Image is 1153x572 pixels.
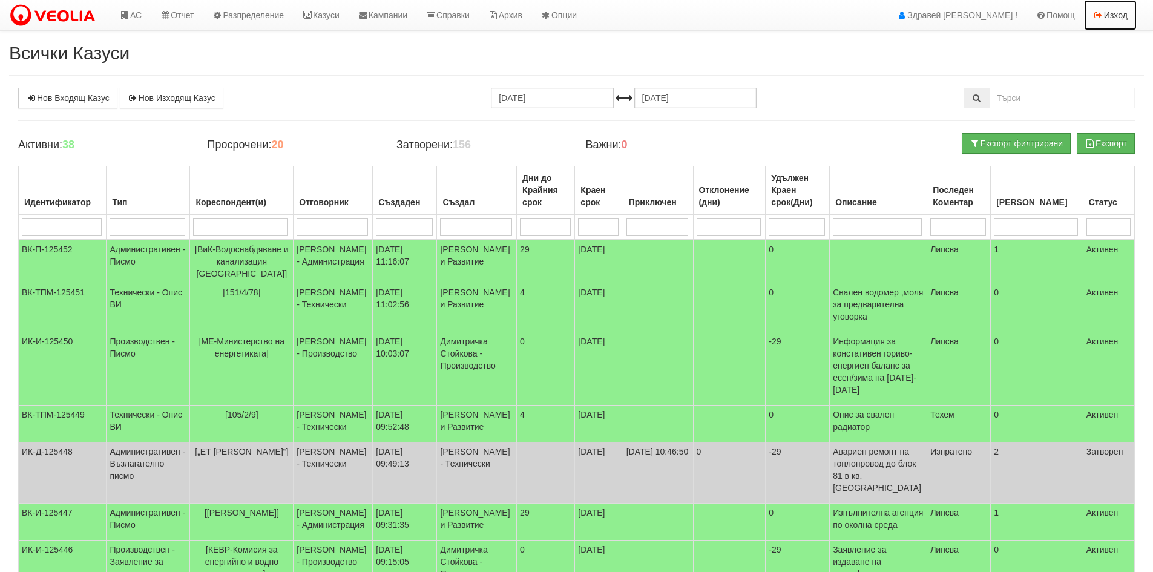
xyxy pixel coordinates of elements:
td: 0 [766,240,830,283]
th: Приключен: No sort applied, activate to apply an ascending sort [623,166,693,215]
td: [DATE] [575,332,623,406]
p: Информация за констативен гориво-енергиен баланс за есен/зима на [DATE]-[DATE] [833,335,924,396]
th: Удължен Краен срок(Дни): No sort applied, activate to apply an ascending sort [766,166,830,215]
h4: Активни: [18,139,189,151]
td: ВК-ТПМ-125451 [19,283,107,332]
span: Липсва [930,545,959,554]
span: [ВиК-Водоснабдяване и канализация [GEOGRAPHIC_DATA]] [195,245,289,278]
th: Тип: No sort applied, activate to apply an ascending sort [107,166,190,215]
span: [105/2/9] [225,410,258,419]
td: [DATE] [575,406,623,442]
p: Авариен ремонт на топлопровод до блок 81 в кв.[GEOGRAPHIC_DATA] [833,445,924,494]
th: Описание: No sort applied, activate to apply an ascending sort [830,166,927,215]
span: Липсва [930,288,959,297]
img: VeoliaLogo.png [9,3,101,28]
td: [DATE] [575,240,623,283]
th: Краен срок: No sort applied, activate to apply an ascending sort [575,166,623,215]
td: Активен [1083,406,1134,442]
td: [PERSON_NAME] - Администрация [294,504,373,541]
td: [PERSON_NAME] - Технически [437,442,517,504]
td: [DATE] 10:03:07 [373,332,437,406]
div: Последен Коментар [930,182,987,211]
td: ВК-И-125447 [19,504,107,541]
td: ИК-Д-125448 [19,442,107,504]
td: 0 [766,283,830,332]
div: Приключен [626,194,690,211]
td: [DATE] [575,442,623,504]
div: Кореспондент(и) [193,194,290,211]
td: 0 [693,442,766,504]
th: Отговорник: No sort applied, activate to apply an ascending sort [294,166,373,215]
div: Идентификатор [22,194,103,211]
button: Експорт [1077,133,1135,154]
span: [МЕ-Министерство на енергетиката] [199,337,284,358]
td: 1 [991,240,1083,283]
td: 1 [991,504,1083,541]
td: [PERSON_NAME] - Технически [294,406,373,442]
td: [PERSON_NAME] - Технически [294,442,373,504]
td: -29 [766,442,830,504]
b: 38 [62,139,74,151]
td: 2 [991,442,1083,504]
div: Дни до Крайния срок [520,169,571,211]
th: Отклонение (дни): No sort applied, activate to apply an ascending sort [693,166,766,215]
span: Липсва [930,245,959,254]
div: Описание [833,194,924,211]
span: 0 [520,337,525,346]
div: Краен срок [578,182,619,211]
th: Създаден: No sort applied, activate to apply an ascending sort [373,166,437,215]
td: [DATE] 09:52:48 [373,406,437,442]
div: Отговорник [297,194,369,211]
td: [DATE] [575,283,623,332]
span: [„ЕТ [PERSON_NAME]“] [195,447,288,456]
td: Димитричка Стойкова - Производство [437,332,517,406]
td: Технически - Опис ВИ [107,283,190,332]
h4: Важни: [585,139,756,151]
td: Административен - Писмо [107,240,190,283]
td: [DATE] 11:16:07 [373,240,437,283]
span: [151/4/78] [223,288,260,297]
th: Последен Коментар: No sort applied, activate to apply an ascending sort [927,166,991,215]
td: Административен - Възлагателно писмо [107,442,190,504]
td: Активен [1083,504,1134,541]
div: [PERSON_NAME] [994,194,1080,211]
th: Брой Файлове: No sort applied, activate to apply an ascending sort [991,166,1083,215]
td: Активен [1083,283,1134,332]
a: Нов Изходящ Казус [120,88,223,108]
td: Активен [1083,332,1134,406]
td: 0 [991,283,1083,332]
h4: Просрочени: [207,139,378,151]
span: Техем [930,410,954,419]
td: [DATE] 09:31:35 [373,504,437,541]
td: ИК-И-125450 [19,332,107,406]
div: Тип [110,194,186,211]
div: Създал [440,194,513,211]
td: [DATE] 10:46:50 [623,442,693,504]
th: Дни до Крайния срок: No sort applied, activate to apply an ascending sort [517,166,575,215]
h4: Затворени: [396,139,567,151]
td: 0 [991,406,1083,442]
td: [PERSON_NAME] - Производство [294,332,373,406]
th: Статус: No sort applied, activate to apply an ascending sort [1083,166,1134,215]
span: 29 [520,245,530,254]
p: Опис за свален радиатор [833,409,924,433]
td: 0 [766,406,830,442]
span: 29 [520,508,530,518]
div: Удължен Краен срок(Дни) [769,169,826,211]
td: 0 [766,504,830,541]
input: Търсене по Идентификатор, Бл/Вх/Ап, Тип, Описание, Моб. Номер, Имейл, Файл, Коментар, [990,88,1135,108]
div: Статус [1086,194,1131,211]
a: Нов Входящ Казус [18,88,117,108]
td: ВК-ТПМ-125449 [19,406,107,442]
td: Технически - Опис ВИ [107,406,190,442]
td: [DATE] 09:49:13 [373,442,437,504]
td: [DATE] [575,504,623,541]
b: 0 [622,139,628,151]
th: Създал: No sort applied, activate to apply an ascending sort [437,166,517,215]
td: [PERSON_NAME] и Развитие [437,504,517,541]
td: Производствен - Писмо [107,332,190,406]
td: [PERSON_NAME] и Развитие [437,406,517,442]
b: 20 [271,139,283,151]
span: 4 [520,410,525,419]
div: Отклонение (дни) [697,182,763,211]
